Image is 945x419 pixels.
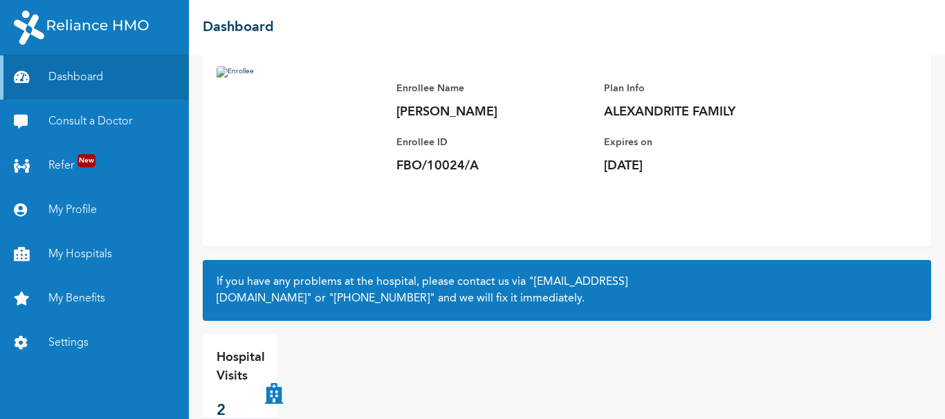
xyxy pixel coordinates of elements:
p: FBO/10024/A [396,158,590,174]
h2: If you have any problems at the hospital, please contact us via or and we will fix it immediately. [217,274,917,307]
p: Enrollee Name [396,80,590,97]
p: Hospital Visits [217,348,265,386]
img: Enrollee [217,66,383,232]
p: Plan Info [604,80,798,97]
h2: Dashboard [203,17,274,38]
p: [DATE] [604,158,798,174]
p: Expires on [604,134,798,151]
img: RelianceHMO's Logo [14,10,149,45]
a: "[PHONE_NUMBER]" [329,293,435,304]
span: New [77,154,95,167]
p: [PERSON_NAME] [396,104,590,120]
p: ALEXANDRITE FAMILY [604,104,798,120]
p: Enrollee ID [396,134,590,151]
